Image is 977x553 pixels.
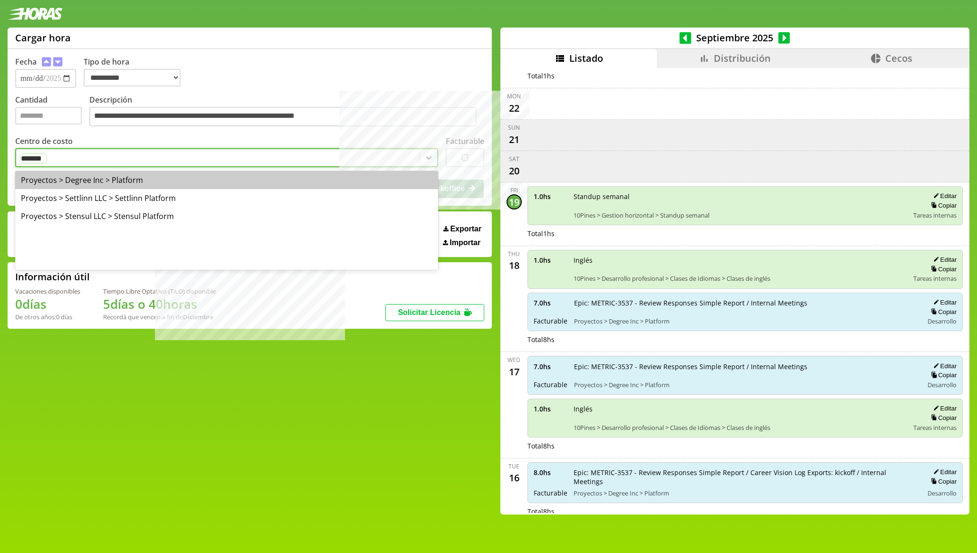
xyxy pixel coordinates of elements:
[15,31,71,44] h1: Cargar hora
[507,163,522,178] div: 20
[507,470,522,486] div: 16
[574,317,917,325] span: Proyectos > Degree Inc > Platform
[574,468,917,486] span: Epic: METRIC-3537 - Review Responses Simple Report / Career Vision Log Exports: kickoff / Interna...
[15,171,438,189] div: Proyectos > Degree Inc > Platform
[527,335,963,344] div: Total 8 hs
[574,274,907,283] span: 10Pines > Desarrollo profesional > Clases de Idiomas > Clases de inglés
[930,468,957,476] button: Editar
[930,362,957,370] button: Editar
[507,132,522,147] div: 21
[691,31,778,44] span: Septiembre 2025
[534,468,567,477] span: 8.0 hs
[507,92,521,100] div: Mon
[930,256,957,264] button: Editar
[507,100,522,115] div: 22
[15,270,90,283] h2: Información útil
[928,414,957,422] button: Copiar
[15,287,80,296] div: Vacaciones disponibles
[446,136,484,146] label: Facturable
[15,296,80,313] h1: 0 días
[84,69,181,86] select: Tipo de hora
[508,462,519,470] div: Tue
[913,211,957,219] span: Tareas internas
[574,404,907,413] span: Inglés
[930,404,957,412] button: Editar
[930,192,957,200] button: Editar
[8,8,63,20] img: logotipo
[15,95,89,129] label: Cantidad
[928,265,957,273] button: Copiar
[574,192,907,201] span: Standup semanal
[534,362,567,371] span: 7.0 hs
[450,238,480,247] span: Importar
[569,52,603,65] span: Listado
[15,107,82,124] input: Cantidad
[913,423,957,432] span: Tareas internas
[15,313,80,321] div: De otros años: 0 días
[385,304,484,321] button: Solicitar Licencia
[15,207,438,225] div: Proyectos > Stensul LLC > Stensul Platform
[507,258,522,273] div: 18
[15,189,438,207] div: Proyectos > Settlinn LLC > Settlinn Platform
[574,211,907,219] span: 10Pines > Gestion horizontal > Standup semanal
[103,296,216,313] h1: 5 días o 40 horas
[928,371,957,379] button: Copiar
[509,155,519,163] div: Sat
[534,298,567,307] span: 7.0 hs
[527,441,963,450] div: Total 8 hs
[15,57,37,67] label: Fecha
[527,507,963,516] div: Total 8 hs
[500,68,969,514] div: scrollable content
[885,52,912,65] span: Cecos
[510,186,518,194] div: Fri
[534,488,567,497] span: Facturable
[15,136,73,146] label: Centro de costo
[928,489,957,497] span: Desarrollo
[508,124,520,132] div: Sun
[534,404,567,413] span: 1.0 hs
[574,298,917,307] span: Epic: METRIC-3537 - Review Responses Simple Report / Internal Meetings
[534,256,567,265] span: 1.0 hs
[574,256,907,265] span: Inglés
[574,362,917,371] span: Epic: METRIC-3537 - Review Responses Simple Report / Internal Meetings
[574,489,917,497] span: Proyectos > Degree Inc > Platform
[534,316,567,325] span: Facturable
[508,250,520,258] div: Thu
[527,229,963,238] div: Total 1 hs
[103,313,216,321] div: Recordá que vencen a fin de
[103,287,216,296] div: Tiempo Libre Optativo (TiLO) disponible
[398,308,460,316] span: Solicitar Licencia
[714,52,771,65] span: Distribución
[89,95,484,129] label: Descripción
[574,381,917,389] span: Proyectos > Degree Inc > Platform
[930,298,957,306] button: Editar
[913,274,957,283] span: Tareas internas
[508,356,520,364] div: Wed
[450,225,481,233] span: Exportar
[928,317,957,325] span: Desarrollo
[928,201,957,210] button: Copiar
[89,107,477,127] textarea: Descripción
[534,192,567,201] span: 1.0 hs
[507,194,522,210] div: 19
[534,380,567,389] span: Facturable
[928,308,957,316] button: Copiar
[928,381,957,389] span: Desarrollo
[928,477,957,486] button: Copiar
[84,57,188,88] label: Tipo de hora
[441,224,484,234] button: Exportar
[574,423,907,432] span: 10Pines > Desarrollo profesional > Clases de Idiomas > Clases de inglés
[527,71,963,80] div: Total 1 hs
[183,313,213,321] b: Diciembre
[507,364,522,379] div: 17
